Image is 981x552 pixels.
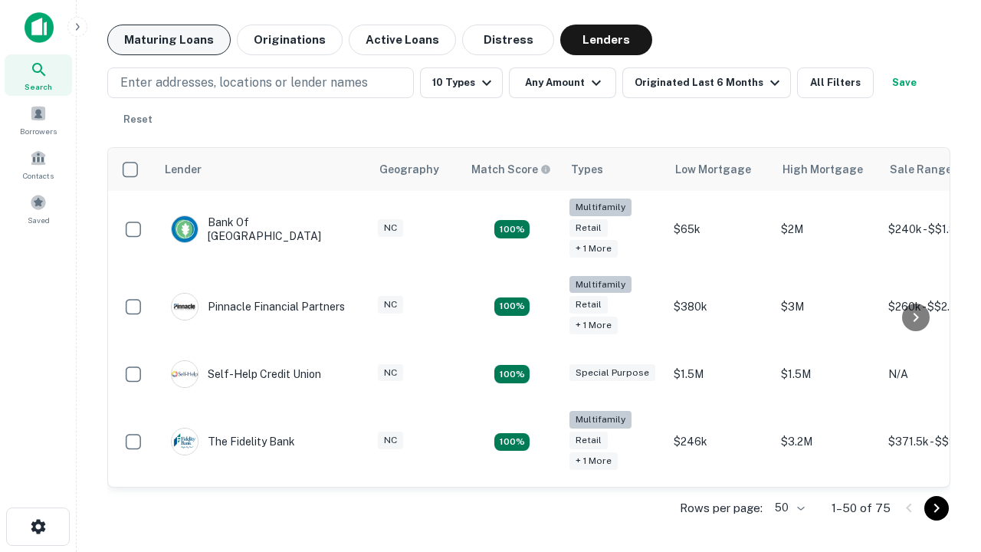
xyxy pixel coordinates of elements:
[569,317,618,334] div: + 1 more
[25,12,54,43] img: capitalize-icon.png
[509,67,616,98] button: Any Amount
[890,160,952,179] div: Sale Range
[5,188,72,229] a: Saved
[5,99,72,140] a: Borrowers
[462,148,562,191] th: Capitalize uses an advanced AI algorithm to match your search with the best lender. The match sco...
[494,220,530,238] div: Matching Properties: 17, hasApolloMatch: undefined
[378,364,403,382] div: NC
[773,268,881,346] td: $3M
[471,161,548,178] h6: Match Score
[420,67,503,98] button: 10 Types
[569,296,608,314] div: Retail
[172,216,198,242] img: picture
[680,499,763,517] p: Rows per page:
[797,67,874,98] button: All Filters
[773,148,881,191] th: High Mortgage
[349,25,456,55] button: Active Loans
[378,432,403,449] div: NC
[156,148,370,191] th: Lender
[569,364,655,382] div: Special Purpose
[165,160,202,179] div: Lender
[635,74,784,92] div: Originated Last 6 Months
[378,219,403,237] div: NC
[171,215,355,243] div: Bank Of [GEOGRAPHIC_DATA]
[462,25,554,55] button: Distress
[904,429,981,503] iframe: Chat Widget
[370,148,462,191] th: Geography
[569,432,608,449] div: Retail
[171,428,295,455] div: The Fidelity Bank
[571,160,603,179] div: Types
[666,148,773,191] th: Low Mortgage
[569,219,608,237] div: Retail
[113,104,162,135] button: Reset
[773,191,881,268] td: $2M
[880,67,929,98] button: Save your search to get updates of matches that match your search criteria.
[773,403,881,481] td: $3.2M
[172,294,198,320] img: picture
[569,452,618,470] div: + 1 more
[783,160,863,179] div: High Mortgage
[172,361,198,387] img: picture
[378,296,403,314] div: NC
[172,429,198,455] img: picture
[107,25,231,55] button: Maturing Loans
[471,161,551,178] div: Capitalize uses an advanced AI algorithm to match your search with the best lender. The match sco...
[622,67,791,98] button: Originated Last 6 Months
[25,80,52,93] span: Search
[20,125,57,137] span: Borrowers
[666,268,773,346] td: $380k
[171,360,321,388] div: Self-help Credit Union
[569,240,618,258] div: + 1 more
[924,496,949,521] button: Go to next page
[675,160,751,179] div: Low Mortgage
[23,169,54,182] span: Contacts
[5,54,72,96] a: Search
[379,160,439,179] div: Geography
[666,191,773,268] td: $65k
[769,497,807,519] div: 50
[5,143,72,185] a: Contacts
[666,345,773,403] td: $1.5M
[120,74,368,92] p: Enter addresses, locations or lender names
[107,67,414,98] button: Enter addresses, locations or lender names
[773,345,881,403] td: $1.5M
[569,199,632,216] div: Multifamily
[171,293,345,320] div: Pinnacle Financial Partners
[494,297,530,316] div: Matching Properties: 17, hasApolloMatch: undefined
[569,411,632,429] div: Multifamily
[494,365,530,383] div: Matching Properties: 11, hasApolloMatch: undefined
[237,25,343,55] button: Originations
[494,433,530,452] div: Matching Properties: 10, hasApolloMatch: undefined
[562,148,666,191] th: Types
[569,276,632,294] div: Multifamily
[28,214,50,226] span: Saved
[560,25,652,55] button: Lenders
[666,403,773,481] td: $246k
[832,499,891,517] p: 1–50 of 75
